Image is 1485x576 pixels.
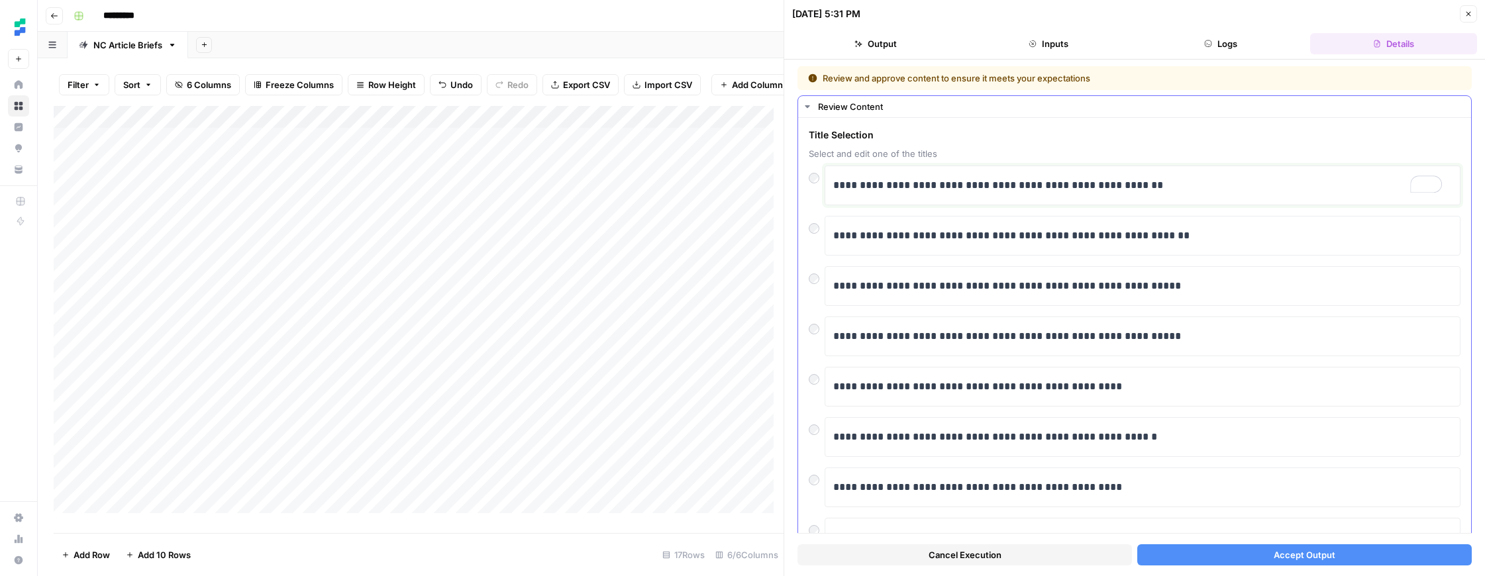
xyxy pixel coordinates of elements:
span: Row Height [368,78,416,91]
button: Cancel Execution [797,544,1132,565]
span: Select and edit one of the titles [809,147,1460,160]
button: Help + Support [8,550,29,571]
a: NC Article Briefs [68,32,188,58]
button: Sort [115,74,161,95]
button: Add 10 Rows [118,544,199,565]
span: Add Column [732,78,783,91]
button: Add Column [711,74,792,95]
span: Export CSV [563,78,610,91]
a: Home [8,74,29,95]
button: Add Row [54,544,118,565]
button: Accept Output [1137,544,1472,565]
a: Insights [8,117,29,138]
span: Undo [450,78,473,91]
div: NC Article Briefs [93,38,162,52]
button: Undo [430,74,482,95]
button: Logs [1137,33,1305,54]
button: Workspace: Ten Speed [8,11,29,44]
button: Import CSV [624,74,701,95]
a: Settings [8,507,29,528]
span: Import CSV [644,78,692,91]
button: Filter [59,74,109,95]
button: 6 Columns [166,74,240,95]
span: Add 10 Rows [138,548,191,561]
img: Ten Speed Logo [8,15,32,39]
button: Details [1310,33,1478,54]
button: Redo [487,74,537,95]
a: Browse [8,95,29,117]
span: Filter [68,78,89,91]
span: Add Row [74,548,110,561]
div: 17 Rows [657,544,710,565]
a: Usage [8,528,29,550]
div: 6/6 Columns [710,544,784,565]
div: To enrich screen reader interactions, please activate Accessibility in Grammarly extension settings [833,171,1452,199]
a: Opportunities [8,138,29,159]
a: Your Data [8,159,29,180]
div: Review and approve content to ensure it meets your expectations [808,72,1276,85]
span: Redo [507,78,529,91]
button: Inputs [965,33,1133,54]
div: Review Content [818,100,1463,113]
span: Title Selection [809,128,1460,142]
button: Output [792,33,960,54]
span: 6 Columns [187,78,231,91]
button: Freeze Columns [245,74,342,95]
button: Review Content [798,96,1471,117]
span: Cancel Execution [929,548,1001,561]
span: Freeze Columns [266,78,334,91]
span: Accept Output [1274,548,1335,561]
div: [DATE] 5:31 PM [792,7,860,21]
button: Row Height [348,74,425,95]
button: Export CSV [542,74,619,95]
span: Sort [123,78,140,91]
